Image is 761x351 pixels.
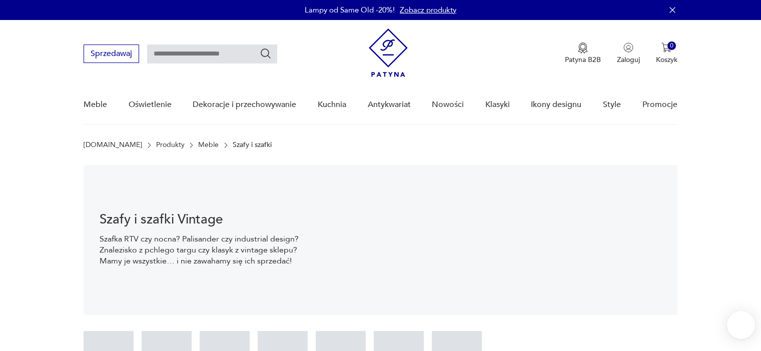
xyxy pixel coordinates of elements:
a: Nowości [432,85,464,124]
a: Meble [198,141,219,149]
iframe: Smartsupp widget button [727,311,755,339]
button: Zaloguj [617,42,640,64]
p: Patyna B2B [565,55,601,64]
a: Style [603,85,621,124]
button: Patyna B2B [565,42,601,64]
a: Dekoracje i przechowywanie [193,85,296,124]
a: Zobacz produkty [400,5,456,15]
h1: Szafy i szafki Vintage [100,213,305,225]
p: Zaloguj [617,55,640,64]
p: Koszyk [656,55,677,64]
a: Produkty [156,141,185,149]
div: 0 [667,41,676,50]
a: Oświetlenie [129,85,172,124]
a: Kuchnia [318,85,346,124]
a: Promocje [642,85,677,124]
img: Ikonka użytkownika [623,42,633,52]
a: Antykwariat [368,85,411,124]
a: Ikona medaluPatyna B2B [565,42,601,64]
button: 0Koszyk [656,42,677,64]
img: Ikona koszyka [661,42,671,52]
p: Szafy i szafki [233,141,272,149]
a: [DOMAIN_NAME] [84,141,142,149]
img: Ikona medalu [578,42,588,53]
p: Szafka RTV czy nocna? Palisander czy industrial design? Znalezisko z pchlego targu czy klasyk z v... [100,233,305,266]
a: Meble [84,85,107,124]
p: Lampy od Same Old -20%! [305,5,395,15]
a: Klasyki [485,85,510,124]
button: Szukaj [260,47,272,59]
button: Sprzedawaj [84,44,139,63]
img: Patyna - sklep z meblami i dekoracjami vintage [369,28,408,77]
a: Ikony designu [531,85,581,124]
a: Sprzedawaj [84,51,139,58]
